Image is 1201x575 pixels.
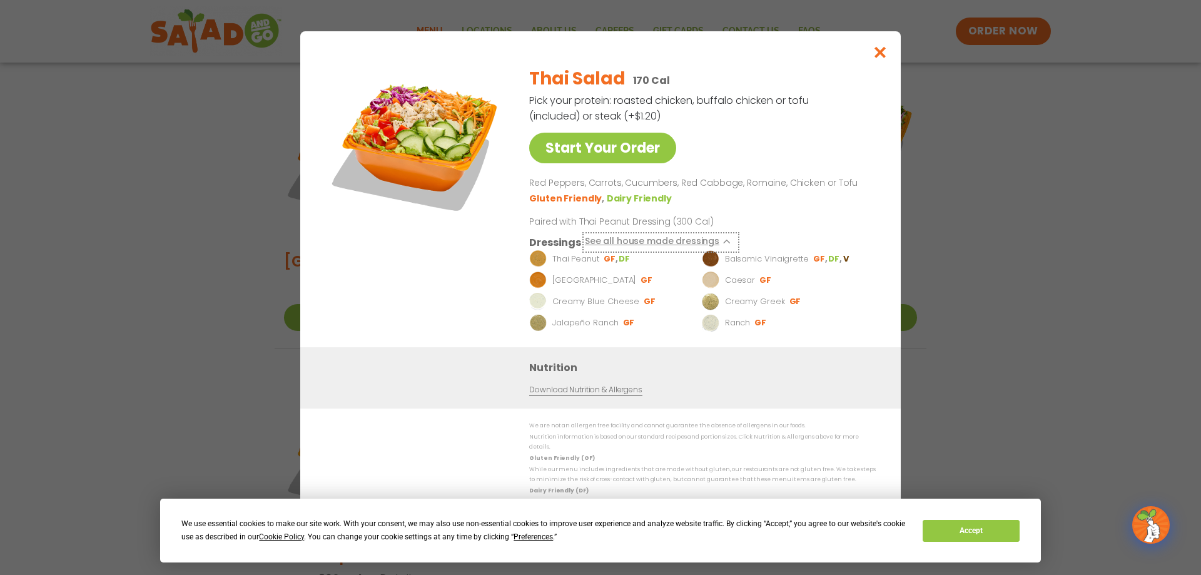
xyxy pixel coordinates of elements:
li: GF [604,253,619,265]
p: Pick your protein: roasted chicken, buffalo chicken or tofu (included) or steak (+$1.20) [529,93,811,124]
li: GF [644,296,657,307]
p: Caesar [725,274,755,287]
p: We are not an allergen free facility and cannot guarantee the absence of allergens in our foods. [529,421,876,430]
p: While our menu includes ingredients that are made without gluten, our restaurants are not gluten ... [529,465,876,484]
img: Dressing preview image for Creamy Blue Cheese [529,293,547,310]
li: GF [641,275,654,286]
img: Featured product photo for Thai Salad [328,56,504,232]
img: Dressing preview image for Creamy Greek [702,293,719,310]
h2: Thai Salad [529,66,625,92]
img: wpChatIcon [1133,507,1168,542]
li: V [843,253,850,265]
span: Preferences [514,532,553,541]
p: Creamy Blue Cheese [552,295,639,308]
button: Accept [923,520,1019,542]
img: Dressing preview image for BBQ Ranch [529,272,547,289]
p: 170 Cal [633,73,670,88]
li: DF [828,253,843,265]
button: See all house made dressings [585,235,737,250]
img: Dressing preview image for Ranch [702,314,719,332]
a: Download Nutrition & Allergens [529,384,642,396]
p: Jalapeño Ranch [552,317,619,329]
p: Balsamic Vinaigrette [725,253,809,265]
img: Dressing preview image for Balsamic Vinaigrette [702,250,719,268]
li: Dairy Friendly [607,192,674,205]
li: DF [619,253,631,265]
a: Start Your Order [529,133,676,163]
div: We use essential cookies to make our site work. With your consent, we may also use non-essential ... [181,517,908,544]
img: Dressing preview image for Thai Peanut [529,250,547,268]
span: Cookie Policy [259,532,304,541]
img: Dressing preview image for Caesar [702,272,719,289]
p: Paired with Thai Peanut Dressing (300 Cal) [529,215,761,228]
strong: Gluten Friendly (GF) [529,454,594,462]
li: GF [789,296,803,307]
li: GF [623,317,636,328]
p: Thai Peanut [552,253,599,265]
p: Creamy Greek [725,295,785,308]
div: Cookie Consent Prompt [160,499,1041,562]
h3: Nutrition [529,360,882,375]
li: GF [754,317,768,328]
strong: Dairy Friendly (DF) [529,487,588,494]
li: GF [813,253,828,265]
p: Nutrition information is based on our standard recipes and portion sizes. Click Nutrition & Aller... [529,432,876,452]
p: [GEOGRAPHIC_DATA] [552,274,636,287]
button: Close modal [860,31,901,73]
li: Gluten Friendly [529,192,606,205]
p: Ranch [725,317,751,329]
p: Red Peppers, Carrots, Cucumbers, Red Cabbage, Romaine, Chicken or Tofu [529,176,871,191]
img: Dressing preview image for Jalapeño Ranch [529,314,547,332]
h3: Dressings [529,235,581,250]
li: GF [759,275,773,286]
p: While our menu includes foods that are made without dairy, our restaurants are not dairy free. We... [529,497,876,517]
